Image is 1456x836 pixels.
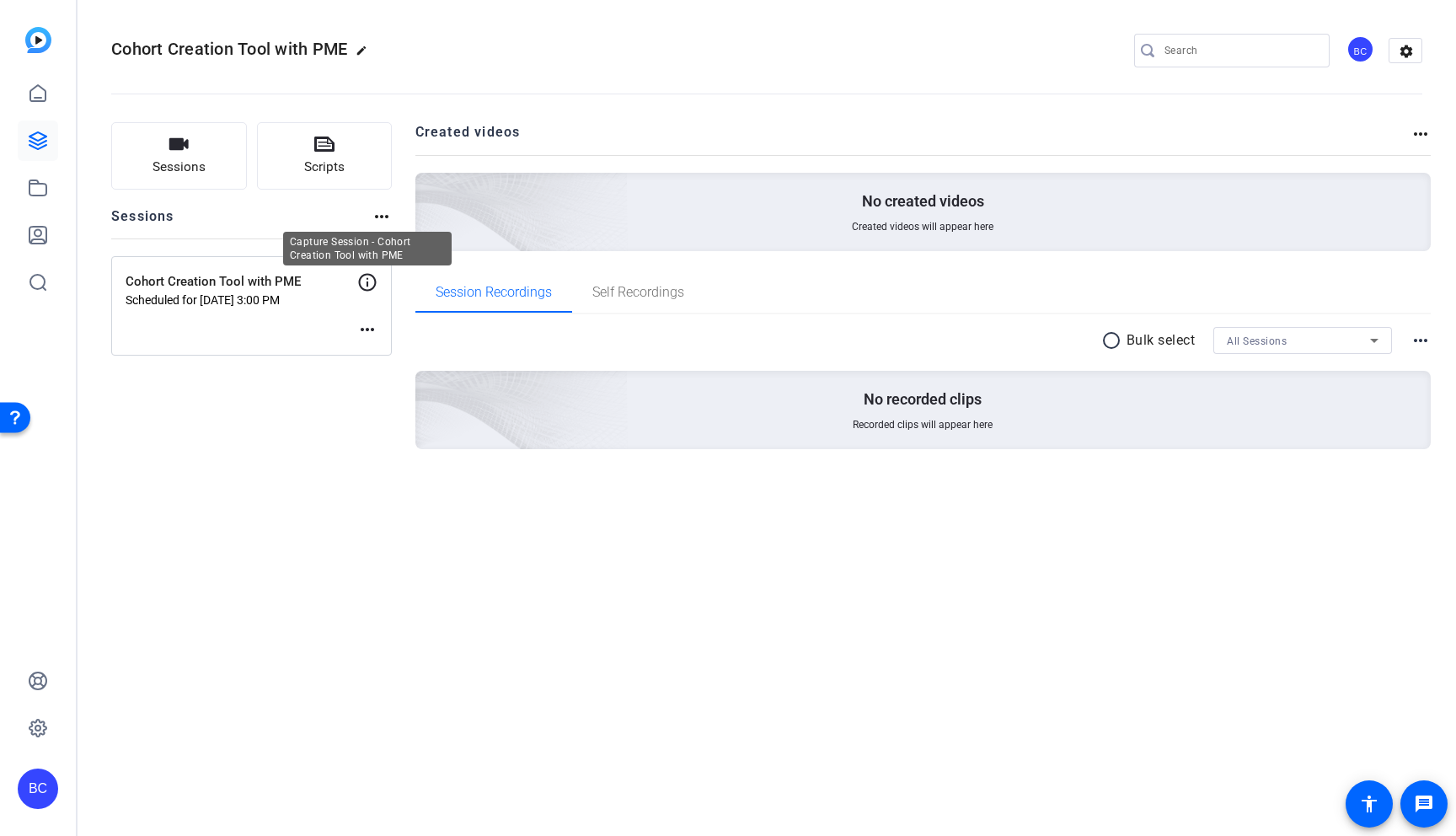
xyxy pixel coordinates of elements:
[415,122,1411,155] h2: Created videos
[1389,39,1423,64] mat-icon: settings
[153,158,206,177] span: Sessions
[1227,335,1287,347] span: All Sessions
[853,418,993,431] span: Recorded clips will appear here
[436,286,552,299] span: Session Recordings
[372,206,392,227] mat-icon: more_horiz
[357,319,377,340] mat-icon: more_horiz
[18,769,58,809] div: BC
[1410,330,1431,351] mat-icon: more_horiz
[1346,35,1374,63] div: BC
[1164,40,1316,61] input: Search
[227,6,629,372] img: Creted videos background
[862,191,984,212] p: No created videos
[1346,35,1376,65] ngx-avatar: Blake Cole
[1410,124,1431,144] mat-icon: more_horiz
[1414,794,1434,814] mat-icon: message
[304,158,345,177] span: Scripts
[126,293,357,307] p: Scheduled for [DATE] 3:00 PM
[25,27,51,53] img: blue-gradient.svg
[1359,794,1379,814] mat-icon: accessibility
[1127,330,1196,351] p: Bulk select
[111,206,174,238] h2: Sessions
[864,389,982,410] p: No recorded clips
[111,122,247,190] button: Sessions
[592,286,684,299] span: Self Recordings
[257,122,393,190] button: Scripts
[356,45,376,65] mat-icon: edit
[111,39,347,59] span: Cohort Creation Tool with PME
[126,272,357,292] p: Cohort Creation Tool with PME
[227,204,629,570] img: embarkstudio-empty-session.png
[852,220,993,233] span: Created videos will appear here
[1101,330,1127,351] mat-icon: radio_button_unchecked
